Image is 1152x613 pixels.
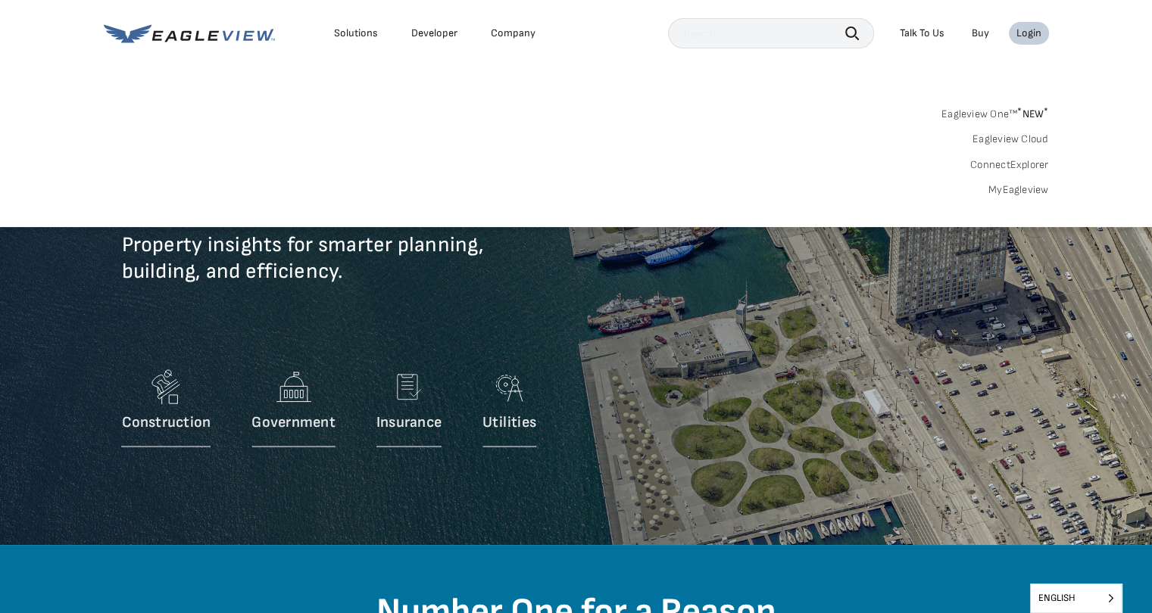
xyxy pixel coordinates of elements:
[972,132,1049,146] a: Eagleview Cloud
[251,364,335,455] a: Government
[900,26,944,40] div: Talk To Us
[122,413,211,432] p: Construction
[482,364,536,455] a: Utilities
[376,413,442,432] p: Insurance
[122,364,211,455] a: Construction
[970,158,1049,172] a: ConnectExplorer
[1031,584,1121,612] span: English
[941,103,1049,120] a: Eagleview One™*NEW*
[988,183,1049,197] a: MyEagleview
[376,364,442,455] a: Insurance
[1016,26,1041,40] div: Login
[251,413,335,432] p: Government
[122,232,667,307] p: Property insights for smarter planning, building, and efficiency.
[334,26,378,40] div: Solutions
[411,26,457,40] a: Developer
[972,26,989,40] a: Buy
[1017,107,1048,120] span: NEW
[482,413,536,432] p: Utilities
[1030,583,1122,613] aside: Language selected: English
[491,26,535,40] div: Company
[668,18,874,48] input: Search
